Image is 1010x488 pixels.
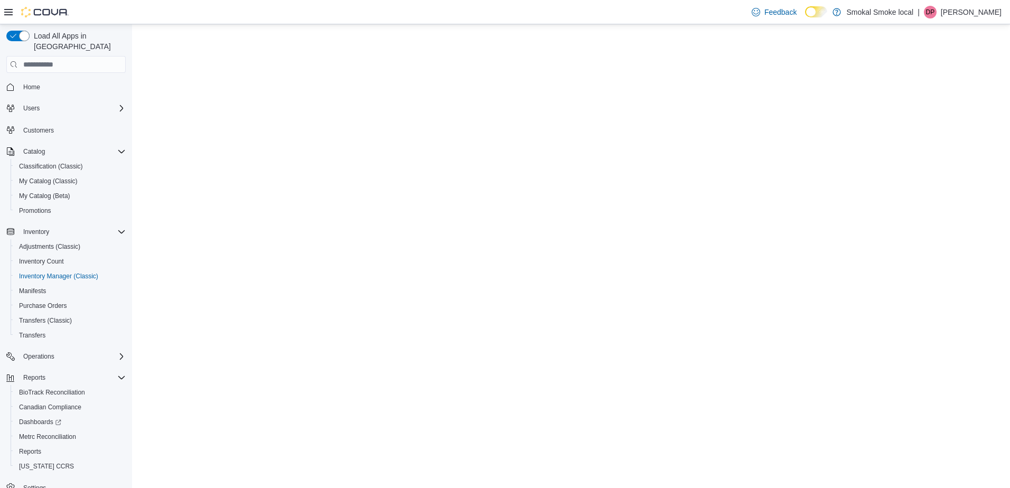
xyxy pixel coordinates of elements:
[15,460,78,473] a: [US_STATE] CCRS
[19,272,98,280] span: Inventory Manager (Classic)
[15,460,126,473] span: Washington CCRS
[23,126,54,135] span: Customers
[19,81,44,93] a: Home
[19,403,81,411] span: Canadian Compliance
[11,429,130,444] button: Metrc Reconciliation
[19,192,70,200] span: My Catalog (Beta)
[15,190,126,202] span: My Catalog (Beta)
[19,145,126,158] span: Catalog
[19,388,85,397] span: BioTrack Reconciliation
[15,445,126,458] span: Reports
[15,255,68,268] a: Inventory Count
[15,175,126,187] span: My Catalog (Classic)
[15,386,89,399] a: BioTrack Reconciliation
[15,401,86,414] a: Canadian Compliance
[19,162,83,171] span: Classification (Classic)
[2,349,130,364] button: Operations
[15,270,126,283] span: Inventory Manager (Classic)
[23,228,49,236] span: Inventory
[11,444,130,459] button: Reports
[764,7,797,17] span: Feedback
[19,145,49,158] button: Catalog
[2,224,130,239] button: Inventory
[19,226,126,238] span: Inventory
[15,190,74,202] a: My Catalog (Beta)
[19,226,53,238] button: Inventory
[15,160,126,173] span: Classification (Classic)
[19,331,45,340] span: Transfers
[2,370,130,385] button: Reports
[19,371,126,384] span: Reports
[15,299,126,312] span: Purchase Orders
[19,102,44,115] button: Users
[19,418,61,426] span: Dashboards
[11,269,130,284] button: Inventory Manager (Classic)
[19,102,126,115] span: Users
[11,328,130,343] button: Transfers
[19,316,72,325] span: Transfers (Classic)
[747,2,801,23] a: Feedback
[918,6,920,18] p: |
[19,462,74,471] span: [US_STATE] CCRS
[15,416,126,428] span: Dashboards
[30,31,126,52] span: Load All Apps in [GEOGRAPHIC_DATA]
[11,298,130,313] button: Purchase Orders
[11,459,130,474] button: [US_STATE] CCRS
[926,6,935,18] span: DP
[11,400,130,415] button: Canadian Compliance
[23,104,40,112] span: Users
[15,285,126,297] span: Manifests
[15,240,126,253] span: Adjustments (Classic)
[15,285,50,297] a: Manifests
[15,314,126,327] span: Transfers (Classic)
[15,416,66,428] a: Dashboards
[19,447,41,456] span: Reports
[846,6,913,18] p: Smokal Smoke local
[11,239,130,254] button: Adjustments (Classic)
[19,302,67,310] span: Purchase Orders
[11,254,130,269] button: Inventory Count
[19,177,78,185] span: My Catalog (Classic)
[11,415,130,429] a: Dashboards
[2,101,130,116] button: Users
[19,433,76,441] span: Metrc Reconciliation
[15,175,82,187] a: My Catalog (Classic)
[11,203,130,218] button: Promotions
[21,7,69,17] img: Cova
[15,204,55,217] a: Promotions
[15,255,126,268] span: Inventory Count
[15,430,126,443] span: Metrc Reconciliation
[19,257,64,266] span: Inventory Count
[11,284,130,298] button: Manifests
[15,204,126,217] span: Promotions
[11,189,130,203] button: My Catalog (Beta)
[924,6,937,18] div: Devin Peters
[2,144,130,159] button: Catalog
[15,314,76,327] a: Transfers (Classic)
[15,299,71,312] a: Purchase Orders
[941,6,1002,18] p: [PERSON_NAME]
[19,287,46,295] span: Manifests
[15,160,87,173] a: Classification (Classic)
[15,240,85,253] a: Adjustments (Classic)
[19,207,51,215] span: Promotions
[2,79,130,95] button: Home
[23,352,54,361] span: Operations
[15,401,126,414] span: Canadian Compliance
[15,430,80,443] a: Metrc Reconciliation
[11,174,130,189] button: My Catalog (Classic)
[805,6,827,17] input: Dark Mode
[19,242,80,251] span: Adjustments (Classic)
[19,350,126,363] span: Operations
[15,329,50,342] a: Transfers
[19,371,50,384] button: Reports
[23,147,45,156] span: Catalog
[11,159,130,174] button: Classification (Classic)
[23,373,45,382] span: Reports
[15,270,102,283] a: Inventory Manager (Classic)
[19,124,58,137] a: Customers
[11,313,130,328] button: Transfers (Classic)
[19,123,126,136] span: Customers
[19,80,126,93] span: Home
